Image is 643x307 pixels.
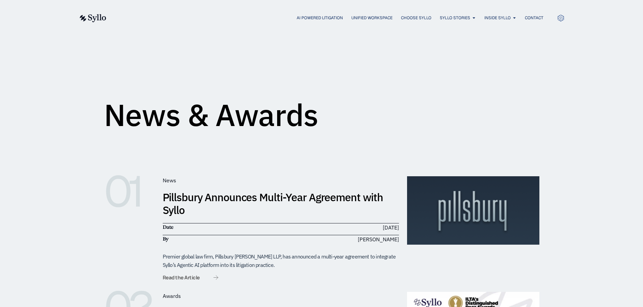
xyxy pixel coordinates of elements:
[383,224,399,231] time: [DATE]
[407,176,539,245] img: pillsbury
[120,15,543,21] nav: Menu
[104,100,318,130] h1: News & Awards
[351,15,393,21] a: Unified Workspace
[525,15,543,21] a: Contact
[163,190,383,217] a: Pillsbury Announces Multi-Year Agreement with Syllo
[163,235,277,243] h6: By
[401,15,431,21] a: Choose Syllo
[484,15,511,21] a: Inside Syllo
[163,275,200,280] span: Read the Article
[79,14,106,22] img: syllo
[163,252,399,269] div: Premier global law firm, Pillsbury [PERSON_NAME] LLP, has announced a multi-year agreement to int...
[440,15,470,21] a: Syllo Stories
[163,293,181,299] span: Awards
[163,275,218,282] a: Read the Article
[120,15,543,21] div: Menu Toggle
[104,176,155,207] h6: 01
[163,223,277,231] h6: Date
[163,177,176,184] span: News
[358,235,399,243] span: [PERSON_NAME]
[297,15,343,21] a: AI Powered Litigation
